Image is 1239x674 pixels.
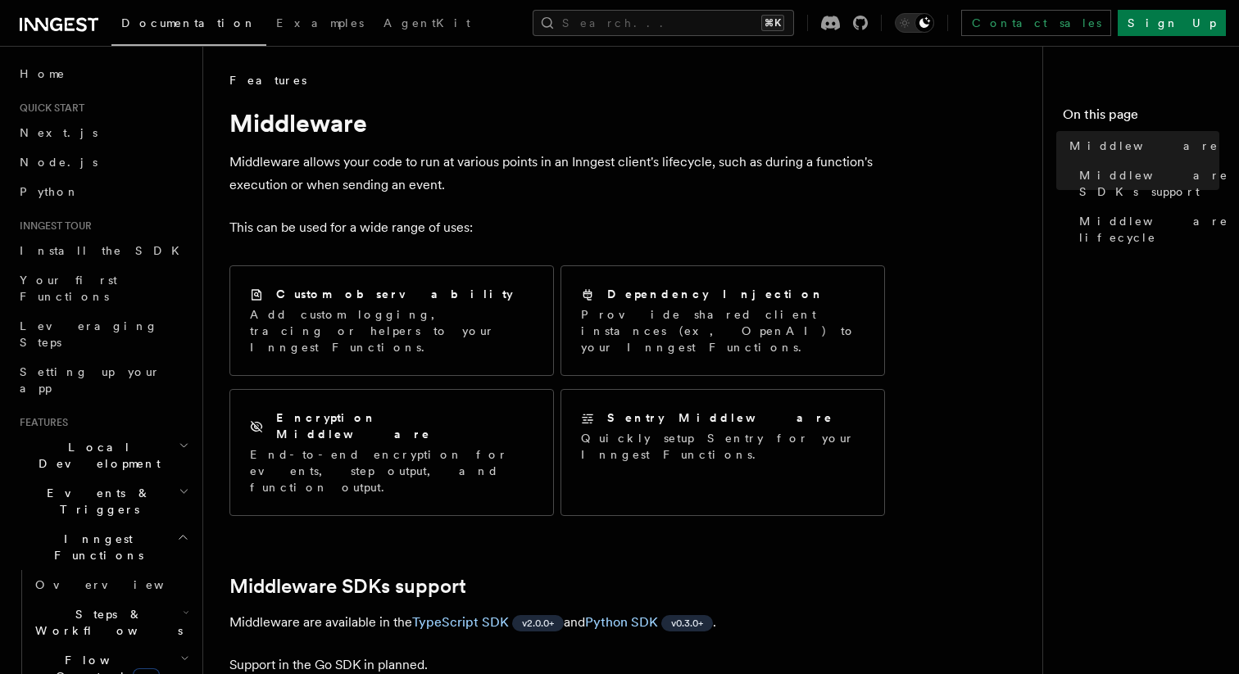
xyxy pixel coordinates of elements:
[250,446,533,495] p: End-to-end encryption for events, step output, and function output.
[607,409,833,426] h2: Sentry Middleware
[560,389,885,516] a: Sentry MiddlewareQuickly setup Sentry for your Inngest Functions.
[20,244,189,257] span: Install the SDK
[250,306,533,355] p: Add custom logging, tracing or helpers to your Inngest Functions.
[13,485,179,518] span: Events & Triggers
[20,274,117,303] span: Your first Functions
[229,575,466,598] a: Middleware SDKs support
[229,72,306,88] span: Features
[1073,206,1219,252] a: Middleware lifecycle
[383,16,470,29] span: AgentKit
[121,16,256,29] span: Documentation
[13,265,193,311] a: Your first Functions
[1079,167,1228,200] span: Middleware SDKs support
[13,59,193,88] a: Home
[20,185,79,198] span: Python
[13,531,177,563] span: Inngest Functions
[607,286,824,302] h2: Dependency Injection
[13,236,193,265] a: Install the SDK
[276,286,513,302] h2: Custom observability
[229,265,554,376] a: Custom observabilityAdd custom logging, tracing or helpers to your Inngest Functions.
[13,311,193,357] a: Leveraging Steps
[229,611,885,634] p: Middleware are available in the and .
[1063,131,1219,161] a: Middleware
[671,617,703,630] span: v0.3.0+
[13,478,193,524] button: Events & Triggers
[229,151,885,197] p: Middleware allows your code to run at various points in an Inngest client's lifecycle, such as du...
[522,617,554,630] span: v2.0.0+
[1073,161,1219,206] a: Middleware SDKs support
[1069,138,1219,154] span: Middleware
[581,430,865,463] p: Quickly setup Sentry for your Inngest Functions.
[20,126,98,139] span: Next.js
[412,614,509,630] a: TypeScript SDK
[581,306,865,355] p: Provide shared client instances (ex, OpenAI) to your Inngest Functions.
[13,118,193,147] a: Next.js
[585,614,658,630] a: Python SDK
[229,216,885,239] p: This can be used for a wide range of uses:
[20,156,98,169] span: Node.js
[20,66,66,82] span: Home
[961,10,1111,36] a: Contact sales
[29,599,193,645] button: Steps & Workflows
[229,389,554,516] a: Encryption MiddlewareEnd-to-end encryption for events, step output, and function output.
[1063,105,1219,131] h4: On this page
[276,409,533,442] h2: Encryption Middleware
[895,13,934,33] button: Toggle dark mode
[13,102,84,115] span: Quick start
[1118,10,1226,36] a: Sign Up
[29,606,183,639] span: Steps & Workflows
[29,570,193,599] a: Overview
[20,365,161,395] span: Setting up your app
[20,319,158,349] span: Leveraging Steps
[13,357,193,403] a: Setting up your app
[111,5,266,46] a: Documentation
[761,15,784,31] kbd: ⌘K
[560,265,885,376] a: Dependency InjectionProvide shared client instances (ex, OpenAI) to your Inngest Functions.
[276,16,364,29] span: Examples
[13,147,193,177] a: Node.js
[35,578,204,591] span: Overview
[13,219,92,233] span: Inngest tour
[13,524,193,570] button: Inngest Functions
[1079,213,1228,246] span: Middleware lifecycle
[533,10,794,36] button: Search...⌘K
[266,5,374,44] a: Examples
[229,108,885,138] h1: Middleware
[13,432,193,478] button: Local Development
[13,416,68,429] span: Features
[13,177,193,206] a: Python
[374,5,480,44] a: AgentKit
[13,439,179,472] span: Local Development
